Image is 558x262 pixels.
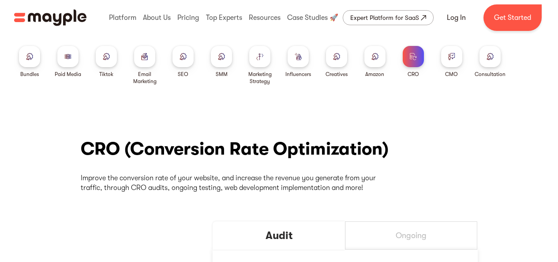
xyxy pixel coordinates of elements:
a: Log In [436,7,476,28]
a: Bundles [19,46,40,78]
div: Expert Platform for SaaS [350,12,419,23]
a: SMM [211,46,232,78]
div: Amazon [365,71,384,78]
a: CRO [403,46,424,78]
a: Get Started [483,4,542,31]
a: Expert Platform for SaaS [343,10,434,25]
div: SEO [178,71,188,78]
img: Mayple logo [14,9,86,26]
a: SEO [172,46,194,78]
div: Top Experts [204,4,244,32]
div: Marketing Strategy [244,71,276,85]
a: Tiktok [96,46,117,78]
div: Platform [107,4,139,32]
div: Paid Media [55,71,81,78]
div: Resources [247,4,283,32]
a: Influencers [285,46,311,78]
a: Email Marketing [129,46,161,85]
a: Marketing Strategy [244,46,276,85]
div: Consultation [475,71,506,78]
div: Tiktok [99,71,113,78]
a: CMO [441,46,462,78]
a: Creatives [326,46,348,78]
div: SMM [216,71,228,78]
div: CMO [445,71,458,78]
p: Improve the conversion rate of your website, and increase the revenue you generate from your traf... [81,173,398,193]
div: Bundles [20,71,39,78]
a: Consultation [475,46,506,78]
div: About Us [141,4,173,32]
div: Creatives [326,71,348,78]
div: Ongoing [396,231,427,241]
a: Paid Media [55,46,81,78]
a: Amazon [364,46,386,78]
div: Email Marketing [129,71,161,85]
div: Influencers [285,71,311,78]
h2: CRO (Conversion Rate Optimization) [81,138,389,160]
div: Audit [266,229,292,242]
a: home [14,9,86,26]
div: CRO [408,71,419,78]
div: Pricing [175,4,201,32]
